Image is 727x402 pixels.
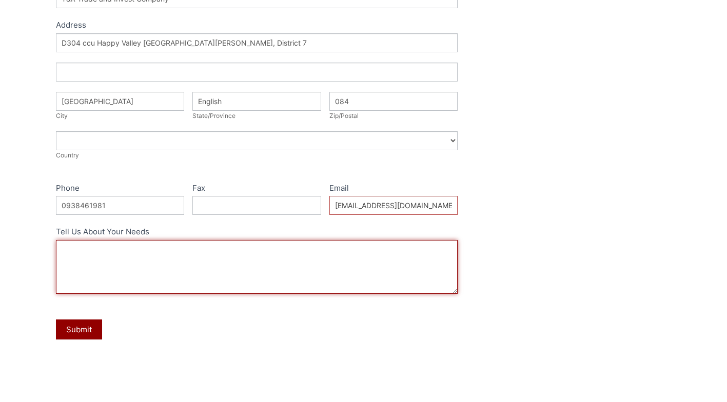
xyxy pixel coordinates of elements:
[56,182,185,196] label: Phone
[56,111,185,121] div: City
[56,150,458,160] div: Country
[329,111,458,121] div: Zip/Postal
[192,111,321,121] div: State/Province
[56,18,458,33] div: Address
[192,182,321,196] label: Fax
[56,319,102,339] button: Submit
[329,182,458,196] label: Email
[56,225,458,240] label: Tell Us About Your Needs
